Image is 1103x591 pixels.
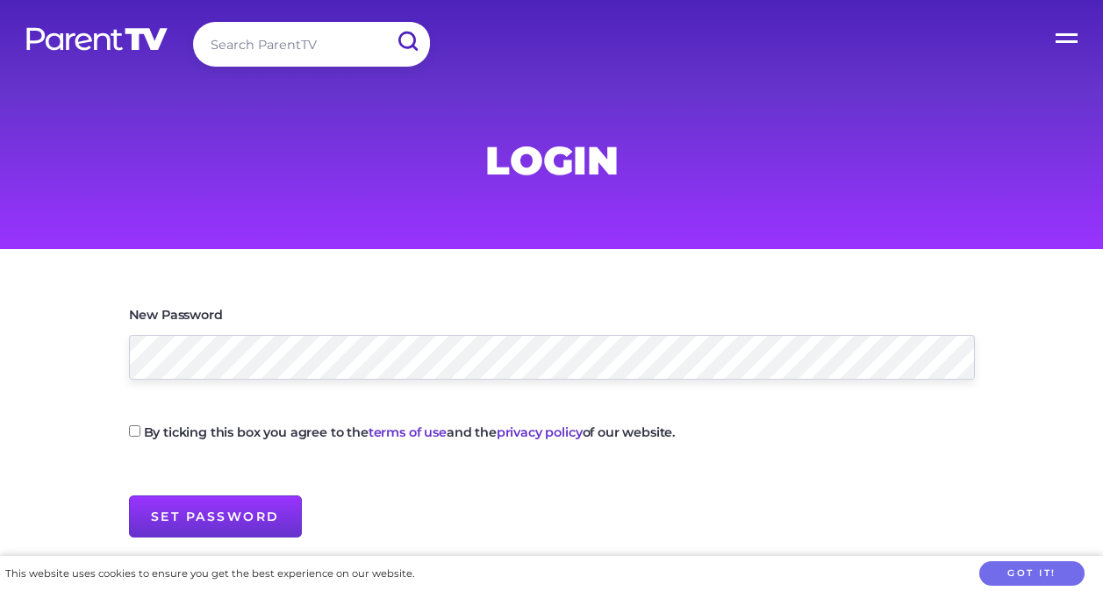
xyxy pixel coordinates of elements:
[5,565,414,583] div: This website uses cookies to ensure you get the best experience on our website.
[384,22,430,61] input: Submit
[193,22,430,67] input: Search ParentTV
[129,309,223,321] label: New Password
[25,26,169,52] img: parenttv-logo-white.4c85aaf.svg
[144,426,677,438] label: By ticking this box you agree to the and the of our website.
[129,143,975,178] h1: Login
[979,561,1085,587] button: Got it!
[369,424,447,440] a: terms of use
[129,495,302,538] input: Set Password
[497,424,583,440] a: privacy policy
